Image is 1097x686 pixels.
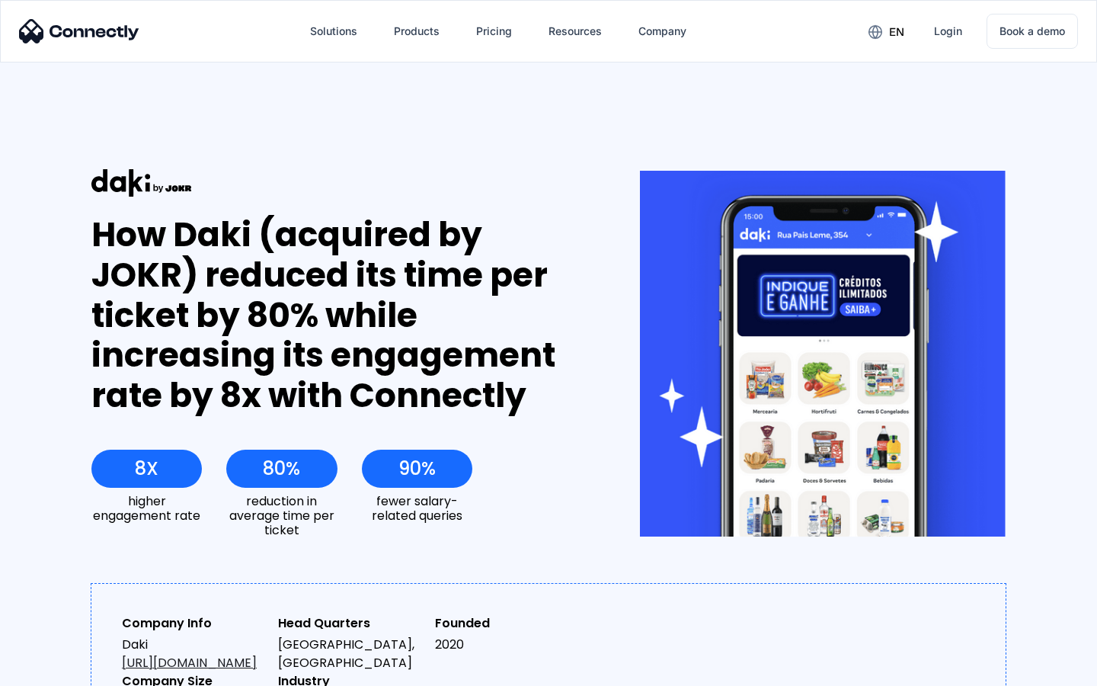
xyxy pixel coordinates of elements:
ul: Language list [30,659,91,681]
div: How Daki (acquired by JOKR) reduced its time per ticket by 80% while increasing its engagement ra... [91,215,584,416]
div: Company [638,21,686,42]
aside: Language selected: English [15,659,91,681]
div: Resources [548,21,602,42]
div: Head Quarters [278,614,422,633]
div: Founded [435,614,579,633]
a: Pricing [464,13,524,50]
div: Daki [122,636,266,672]
div: Solutions [310,21,357,42]
div: 80% [263,458,300,479]
div: fewer salary-related queries [362,494,472,523]
div: [GEOGRAPHIC_DATA], [GEOGRAPHIC_DATA] [278,636,422,672]
div: Login [934,21,962,42]
a: [URL][DOMAIN_NAME] [122,654,257,672]
div: 8X [135,458,158,479]
div: Solutions [298,13,369,50]
div: Resources [536,13,614,50]
div: en [889,21,904,43]
div: higher engagement rate [91,494,202,523]
div: Products [394,21,440,42]
div: Products [382,13,452,50]
img: Connectly Logo [19,19,139,43]
div: 90% [398,458,436,479]
div: Pricing [476,21,512,42]
div: 2020 [435,636,579,654]
div: Company [626,13,699,50]
a: Book a demo [987,14,1078,49]
div: reduction in average time per ticket [226,494,337,538]
div: Company Info [122,614,266,633]
div: en [856,20,916,43]
a: Login [922,13,974,50]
